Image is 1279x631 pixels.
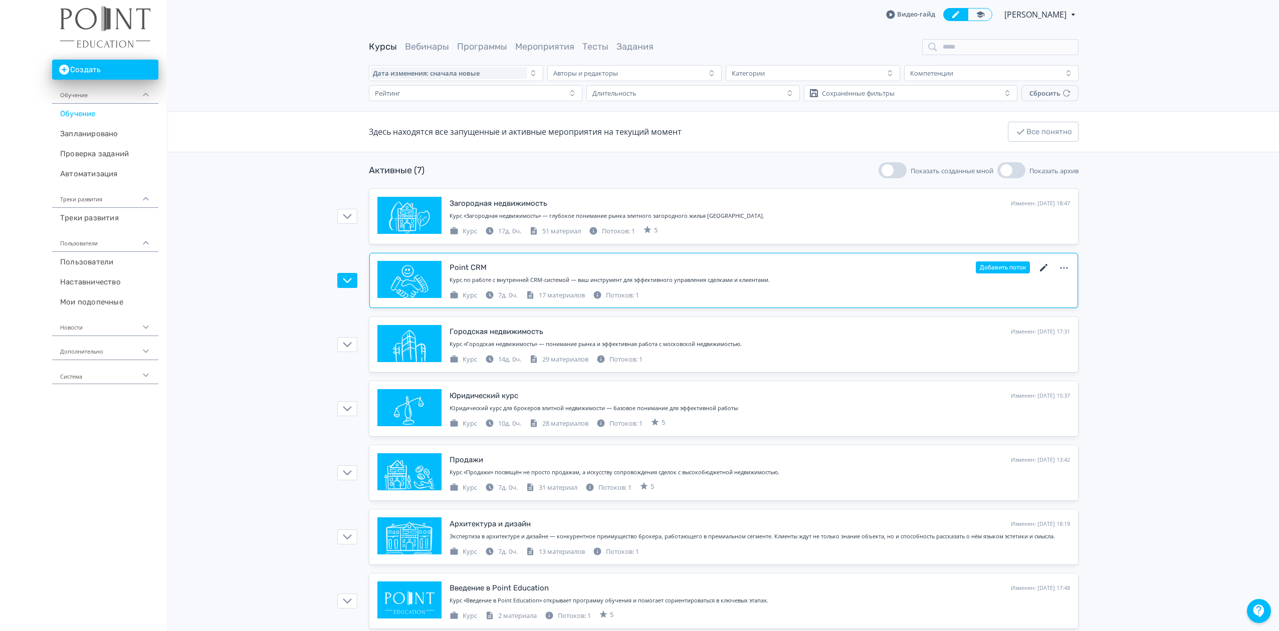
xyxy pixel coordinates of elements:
div: Введение в Point Education [450,582,549,594]
div: Изменен: [DATE] 18:19 [1011,520,1070,528]
a: Мои подопечные [52,292,158,312]
a: Автоматизация [52,164,158,184]
div: 13 материалов [526,547,585,557]
button: Добавить поток [976,261,1030,273]
button: Авторы и редакторы [547,65,722,81]
button: Сохранённые фильтры [804,85,1017,101]
span: 5 [662,418,665,428]
div: Авторы и редакторы [553,69,618,77]
span: 5 [651,482,654,492]
div: Обучение [52,80,158,104]
div: Курс [450,483,477,493]
div: Потоков: 1 [589,226,635,236]
img: https://files.teachbase.ru/system/account/58038/logo/medium-97ce4804649a7c623cb39ef927fe1cc2.png [60,6,150,48]
div: Дополнительно [52,336,158,360]
div: Курс [450,355,477,365]
div: Компетенции [910,69,953,77]
button: Сбросить [1021,85,1079,101]
span: 5 [610,610,613,620]
div: Пользователи [52,228,158,252]
div: Курс [450,419,477,429]
a: Программы [457,41,507,52]
span: Татьяна Мальцева [1004,9,1068,21]
div: Длительность [592,89,636,97]
a: Видео-гайд [886,10,935,20]
div: Сохранённые фильтры [822,89,895,97]
a: Мероприятия [515,41,574,52]
a: Треки развития [52,208,158,228]
div: Курс «Введение в Point Education» открывает программу обучения и помогает сориентироваться в ключ... [450,596,1070,605]
div: Курс [450,547,477,557]
div: 17 материалов [526,290,585,300]
a: Запланировано [52,124,158,144]
span: 10д. [498,419,510,428]
button: Дата изменения: сначала новые [369,65,543,81]
a: Курсы [369,41,397,52]
div: Продажи [450,454,483,466]
div: Потоков: 1 [585,483,631,493]
a: Проверка заданий [52,144,158,164]
div: Изменен: [DATE] 17:48 [1011,584,1070,592]
span: 0ч. [509,290,518,299]
div: Архитектура и дизайн [450,518,531,530]
a: Тесты [582,41,608,52]
div: 29 материалов [529,355,588,365]
div: Категории [732,69,765,77]
div: Потоков: 1 [545,611,591,621]
span: 0ч. [509,483,518,492]
button: Все понятно [1008,122,1079,142]
div: Экспертиза в архитектуре и дизайне — конкурентное преимущество брокера, работающего в премиальном... [450,532,1070,541]
span: Показать архив [1029,166,1079,175]
div: Потоков: 1 [593,547,639,557]
div: Рейтинг [375,89,400,97]
span: 14д. [498,355,510,364]
span: 5 [654,225,658,235]
div: Курс [450,611,477,621]
div: Изменен: [DATE] 17:31 [1011,328,1070,336]
div: Новости [52,312,158,336]
button: Рейтинг [369,85,582,101]
div: Городская недвижимость [450,326,543,338]
div: Курс «Загородная недвижимость» — глубокое понимание рынка элитного загородного жилья Подмосковья. [450,212,1070,220]
span: 0ч. [509,547,518,556]
div: Изменен: [DATE] 13:42 [1011,456,1070,464]
div: Изменен: [DATE] 18:47 [1011,199,1070,208]
div: Потоков: 1 [596,419,643,429]
a: Наставничество [52,272,158,292]
div: Курс «Городская недвижимость» — понимание рынка и эффективная работа с московской недвижимостью. [450,340,1070,349]
div: 31 материал [526,483,577,493]
div: Потоков: 1 [596,355,643,365]
div: Курс «Продажи» посвящён не просто продажам, а искусству сопровождения сделок с высокобюджетной не... [450,468,1070,477]
div: Юридический курс для брокеров элитной недвижимости — базовое понимание для эффективной работы [450,404,1070,413]
span: 7д. [498,547,507,556]
div: Загородная недвижимость [450,198,547,209]
div: Курс [450,226,477,236]
span: 7д. [498,290,507,299]
span: 0ч. [512,419,521,428]
div: Система [52,360,158,384]
div: Изменен: [DATE] 15:37 [1011,392,1070,400]
span: Показать созданные мной [911,166,993,175]
div: Курс по работе с внутренней CRM-системой — ваш инструмент для эффективного управления сделками и ... [450,276,1070,284]
div: Юридический курс [450,390,518,402]
div: Здесь находятся все запущенные и активные мероприятия на текущий момент [369,126,682,138]
a: Пользователи [52,252,158,272]
a: Вебинары [405,41,449,52]
div: 2 материала [485,611,537,621]
span: 0ч. [512,355,521,364]
div: Point CRM [450,262,487,273]
div: Активные (7) [369,164,424,177]
button: Длительность [586,85,800,101]
div: Потоков: 1 [593,290,639,300]
span: 0ч. [512,226,521,235]
button: Создать [52,60,158,80]
span: 17д. [498,226,510,235]
div: 51 материал [529,226,581,236]
a: Обучение [52,104,158,124]
span: Дата изменения: сначала новые [373,69,480,77]
span: 7д. [498,483,507,492]
div: Курс [450,290,477,300]
button: Категории [726,65,900,81]
div: 28 материалов [529,419,588,429]
div: Треки развития [52,184,158,208]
